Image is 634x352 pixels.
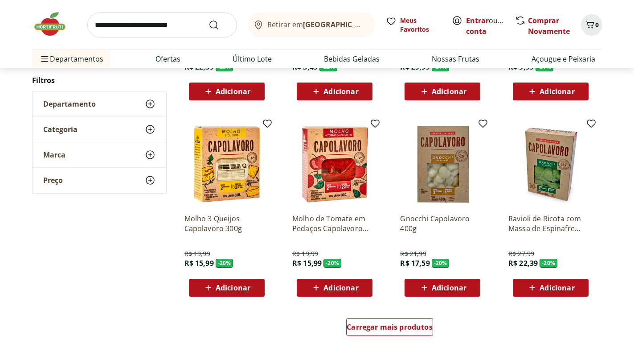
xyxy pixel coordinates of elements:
[292,214,377,233] a: Molho de Tomate em Pedaços Capolavoro 300g
[540,259,557,268] span: - 20 %
[43,99,96,108] span: Departamento
[292,122,377,207] img: Molho de Tomate em Pedaços Capolavoro 300g
[581,14,602,36] button: Carrinho
[386,16,441,34] a: Meus Favoritos
[323,259,341,268] span: - 20 %
[324,54,380,64] a: Bebidas Geladas
[297,279,372,297] button: Adicionar
[400,214,485,233] a: Gnocchi Capolavoro 400g
[432,88,466,95] span: Adicionar
[346,318,433,340] a: Carregar mais produtos
[432,284,466,291] span: Adicionar
[32,71,167,89] h2: Filtros
[43,150,65,159] span: Marca
[248,12,375,37] button: Retirar em[GEOGRAPHIC_DATA]/[GEOGRAPHIC_DATA]
[33,168,166,193] button: Preço
[528,16,570,36] a: Comprar Novamente
[33,117,166,142] button: Categoria
[466,16,489,25] a: Entrar
[466,16,515,36] a: Criar conta
[595,21,599,29] span: 0
[39,48,50,70] button: Menu
[513,279,589,297] button: Adicionar
[233,54,272,64] a: Último Lote
[43,125,78,134] span: Categoria
[216,259,233,268] span: - 20 %
[347,323,433,331] span: Carregar mais produtos
[189,83,265,100] button: Adicionar
[513,83,589,100] button: Adicionar
[400,249,426,258] span: R$ 21,99
[292,249,318,258] span: R$ 19,99
[432,259,450,268] span: - 20 %
[43,176,63,185] span: Preço
[540,284,574,291] span: Adicionar
[216,284,250,291] span: Adicionar
[189,279,265,297] button: Adicionar
[323,88,358,95] span: Adicionar
[405,279,480,297] button: Adicionar
[405,83,480,100] button: Adicionar
[303,20,453,29] b: [GEOGRAPHIC_DATA]/[GEOGRAPHIC_DATA]
[508,258,538,268] span: R$ 22,39
[216,88,250,95] span: Adicionar
[155,54,180,64] a: Ofertas
[87,12,237,37] input: search
[39,48,103,70] span: Departamentos
[532,54,595,64] a: Açougue e Peixaria
[540,88,574,95] span: Adicionar
[184,249,210,258] span: R$ 19,99
[400,16,441,34] span: Meus Favoritos
[32,11,77,37] img: Hortifruti
[400,258,429,268] span: R$ 17,59
[209,20,230,30] button: Submit Search
[508,214,593,233] a: Ravioli de Ricota com Massa de Espinafre Capolavoro 400g
[267,21,366,29] span: Retirar em
[297,83,372,100] button: Adicionar
[184,122,269,207] img: Molho 3 Queijos Capolavoro 300g
[432,54,479,64] a: Nossas Frutas
[400,122,485,207] img: Gnocchi Capolavoro 400g
[292,258,322,268] span: R$ 15,99
[323,284,358,291] span: Adicionar
[33,91,166,116] button: Departamento
[508,249,534,258] span: R$ 27,99
[33,142,166,167] button: Marca
[466,15,506,37] span: ou
[508,122,593,207] img: Ravioli de Ricota com Massa de Espinafre Capolavoro 400g
[184,214,269,233] a: Molho 3 Queijos Capolavoro 300g
[184,258,214,268] span: R$ 15,99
